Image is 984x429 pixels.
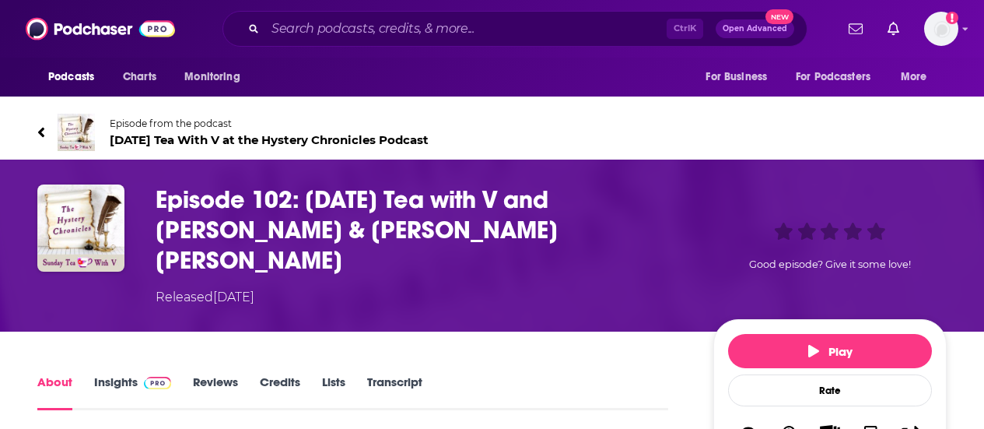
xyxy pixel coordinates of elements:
input: Search podcasts, credits, & more... [265,16,667,41]
a: Credits [260,374,300,410]
span: Charts [123,66,156,88]
a: About [37,374,72,410]
button: Show profile menu [924,12,958,46]
img: Podchaser Pro [144,377,171,389]
span: New [765,9,793,24]
h1: Episode 102: Sunday Tea with V and Sharon Keating & Christi Keating Sumich [156,185,688,276]
span: Open Advanced [723,25,787,33]
button: Open AdvancedNew [716,19,794,38]
a: Show notifications dropdown [842,16,869,42]
a: Charts [113,62,166,92]
div: Released [DATE] [156,288,254,307]
button: Play [728,334,932,368]
button: open menu [37,62,114,92]
span: More [901,66,927,88]
div: Rate [728,374,932,406]
img: User Profile [924,12,958,46]
span: For Podcasters [796,66,870,88]
button: open menu [890,62,947,92]
span: Good episode? Give it some love! [749,258,911,270]
img: Episode 102: Sunday Tea with V and Sharon Keating & Christi Keating Sumich [37,185,124,272]
button: open menu [786,62,893,92]
a: Reviews [193,374,238,410]
a: Show notifications dropdown [881,16,905,42]
span: For Business [706,66,767,88]
svg: Add a profile image [946,12,958,24]
a: Transcript [367,374,422,410]
span: Monitoring [184,66,240,88]
a: Lists [322,374,345,410]
img: Sunday Tea With V at the Hystery Chronicles Podcast [58,114,95,151]
span: Logged in as fvultaggio [924,12,958,46]
div: Search podcasts, credits, & more... [222,11,807,47]
a: Sunday Tea With V at the Hystery Chronicles PodcastEpisode from the podcast[DATE] Tea With V at t... [37,114,947,151]
img: Podchaser - Follow, Share and Rate Podcasts [26,14,175,44]
a: InsightsPodchaser Pro [94,374,171,410]
span: Podcasts [48,66,94,88]
span: [DATE] Tea With V at the Hystery Chronicles Podcast [110,132,429,147]
span: Play [808,344,853,359]
span: Episode from the podcast [110,118,429,129]
span: Ctrl K [667,19,703,39]
button: open menu [173,62,260,92]
button: open menu [695,62,786,92]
